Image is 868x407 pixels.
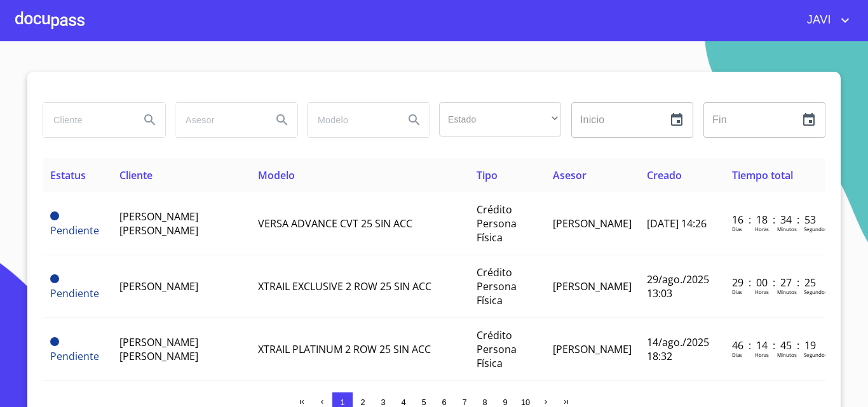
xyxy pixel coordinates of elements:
p: Dias [732,225,742,232]
input: search [43,103,130,137]
span: 7 [462,397,466,407]
span: 5 [421,397,426,407]
p: Segundos [804,225,827,232]
span: Modelo [258,168,295,182]
span: Pendiente [50,349,99,363]
span: 2 [360,397,365,407]
span: 6 [442,397,446,407]
span: [PERSON_NAME] [553,342,632,356]
button: Search [399,105,430,135]
span: [PERSON_NAME] [PERSON_NAME] [119,335,198,363]
span: 9 [503,397,507,407]
span: Pendiente [50,211,59,220]
span: Pendiente [50,337,59,346]
span: Pendiente [50,274,59,283]
span: Crédito Persona Física [477,328,517,370]
span: Crédito Persona Física [477,203,517,244]
p: Dias [732,288,742,295]
span: [PERSON_NAME] [PERSON_NAME] [119,210,198,237]
span: Tipo [477,168,498,182]
span: Estatus [50,168,86,182]
span: XTRAIL EXCLUSIVE 2 ROW 25 SIN ACC [258,279,431,293]
p: Horas [755,225,769,232]
p: Segundos [804,351,827,358]
span: [PERSON_NAME] [119,279,198,293]
span: Tiempo total [732,168,793,182]
span: 3 [381,397,385,407]
span: 8 [482,397,487,407]
span: JAVI [797,10,837,30]
div: ​ [439,102,561,137]
span: Crédito Persona Física [477,265,517,307]
span: 10 [521,397,530,407]
p: 46 : 14 : 45 : 19 [732,338,818,352]
p: 16 : 18 : 34 : 53 [732,213,818,227]
span: 4 [401,397,405,407]
span: [PERSON_NAME] [553,279,632,293]
span: 29/ago./2025 13:03 [647,272,709,300]
p: 29 : 00 : 27 : 25 [732,276,818,290]
span: VERSA ADVANCE CVT 25 SIN ACC [258,217,412,230]
p: Horas [755,351,769,358]
input: search [175,103,262,137]
p: Minutos [777,351,797,358]
span: Pendiente [50,286,99,300]
p: Dias [732,351,742,358]
span: [PERSON_NAME] [553,217,632,230]
span: [DATE] 14:26 [647,217,707,230]
p: Horas [755,288,769,295]
span: 1 [340,397,344,407]
span: Creado [647,168,682,182]
p: Minutos [777,288,797,295]
span: Asesor [553,168,587,182]
input: search [308,103,394,137]
span: Pendiente [50,224,99,237]
button: account of current user [797,10,853,30]
p: Minutos [777,225,797,232]
button: Search [135,105,165,135]
button: Search [267,105,297,135]
p: Segundos [804,288,827,295]
span: XTRAIL PLATINUM 2 ROW 25 SIN ACC [258,342,431,356]
span: Cliente [119,168,153,182]
span: 14/ago./2025 18:32 [647,335,709,363]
